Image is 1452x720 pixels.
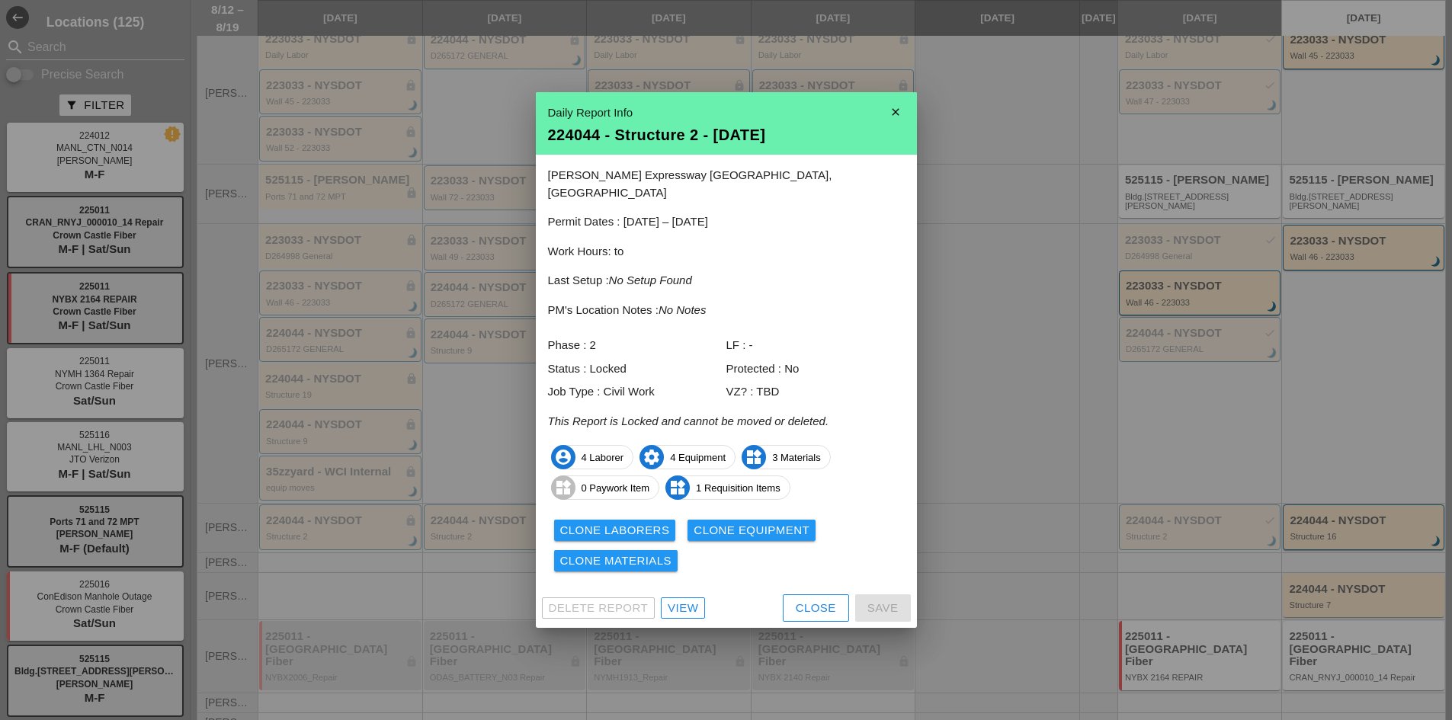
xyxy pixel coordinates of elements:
i: account_circle [551,445,575,469]
div: Phase : 2 [548,337,726,354]
a: View [661,597,705,619]
i: No Setup Found [609,274,692,286]
i: settings [639,445,664,469]
i: widgets [551,475,575,500]
p: PM's Location Notes : [548,302,905,319]
div: Clone Equipment [694,522,809,539]
span: 3 Materials [742,445,830,469]
i: No Notes [659,303,707,316]
p: [PERSON_NAME] Expressway [GEOGRAPHIC_DATA], [GEOGRAPHIC_DATA] [548,167,905,201]
button: Close [783,594,849,622]
div: Clone Materials [560,552,672,570]
p: Permit Dates : [DATE] – [DATE] [548,213,905,231]
button: Clone Equipment [688,520,816,541]
i: This Report is Locked and cannot be moved or deleted. [548,414,829,427]
span: 1 Requisition Items [666,475,790,500]
i: close [880,97,911,127]
span: 4 Laborer [552,445,633,469]
div: View [668,600,698,617]
div: Daily Report Info [548,104,905,122]
div: 224044 - Structure 2 - [DATE] [548,127,905,142]
div: Status : Locked [548,360,726,378]
p: Work Hours: to [548,243,905,261]
i: widgets [742,445,766,469]
i: widgets [665,475,690,500]
div: VZ? : TBD [726,383,905,401]
div: Protected : No [726,360,905,378]
div: LF : - [726,337,905,354]
p: Last Setup : [548,272,905,290]
div: Job Type : Civil Work [548,383,726,401]
button: Clone Laborers [554,520,676,541]
div: Clone Laborers [560,522,670,539]
span: 0 Paywork Item [552,475,659,500]
div: Close [796,600,836,617]
button: Clone Materials [554,550,678,571]
span: 4 Equipment [640,445,735,469]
